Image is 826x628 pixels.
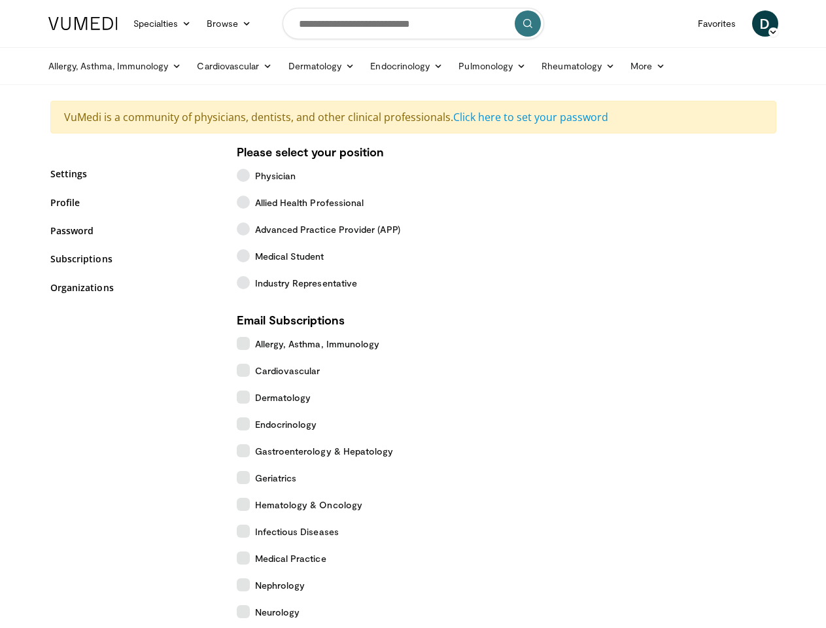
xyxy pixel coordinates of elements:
a: Cardiovascular [189,53,280,79]
a: Pulmonology [451,53,534,79]
strong: Email Subscriptions [237,313,345,327]
span: Hematology & Oncology [255,498,362,512]
img: VuMedi Logo [48,17,118,30]
a: Subscriptions [50,252,217,266]
a: Favorites [690,10,744,37]
a: Settings [50,167,217,181]
span: Neurology [255,605,300,619]
span: Geriatrics [255,471,297,485]
span: Advanced Practice Provider (APP) [255,222,400,236]
span: Endocrinology [255,417,317,431]
a: Organizations [50,281,217,294]
span: Medical Practice [255,551,326,565]
div: VuMedi is a community of physicians, dentists, and other clinical professionals. [50,101,776,133]
a: Specialties [126,10,199,37]
a: Allergy, Asthma, Immunology [41,53,190,79]
span: Cardiovascular [255,364,320,377]
span: Industry Representative [255,276,358,290]
a: Endocrinology [362,53,451,79]
a: D [752,10,778,37]
a: Password [50,224,217,237]
a: Rheumatology [534,53,623,79]
a: Click here to set your password [453,110,608,124]
span: Allied Health Professional [255,196,364,209]
span: Nephrology [255,578,305,592]
a: Browse [199,10,259,37]
a: More [623,53,673,79]
span: Dermatology [255,391,311,404]
span: Infectious Diseases [255,525,339,538]
span: Medical Student [255,249,324,263]
input: Search topics, interventions [283,8,544,39]
a: Profile [50,196,217,209]
span: Allergy, Asthma, Immunology [255,337,380,351]
span: Physician [255,169,296,183]
a: Dermatology [281,53,363,79]
span: Gastroenterology & Hepatology [255,444,394,458]
strong: Please select your position [237,145,384,159]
